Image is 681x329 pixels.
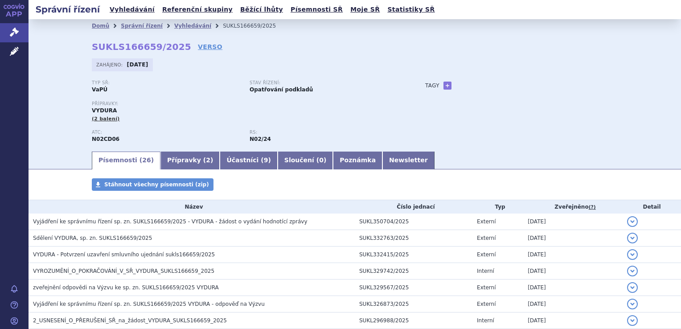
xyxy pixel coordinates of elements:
span: Externí [477,284,496,291]
a: Běžící lhůty [238,4,286,16]
strong: Opatřování podkladů [250,86,313,93]
td: [DATE] [523,247,623,263]
span: VYDURA - Potvrzení uzavření smluvního ujednání sukls166659/2025 [33,251,215,258]
span: Externí [477,218,496,225]
span: Interní [477,317,494,324]
td: [DATE] [523,280,623,296]
a: + [443,82,451,90]
button: detail [627,216,638,227]
span: Externí [477,251,496,258]
td: SUKL332763/2025 [355,230,472,247]
span: zveřejnění odpovědi na Výzvu ke sp. zn. SUKLS166659/2025 VYDURA [33,284,219,291]
a: Newsletter [382,152,435,169]
a: Sloučení (0) [278,152,333,169]
span: VYROZUMĚNÍ_O_POKRAČOVÁNÍ_V_SŘ_VYDURA_SUKLS166659_2025 [33,268,214,274]
td: [DATE] [523,296,623,313]
td: [DATE] [523,263,623,280]
p: RS: [250,130,398,135]
a: Domů [92,23,109,29]
a: VERSO [198,42,222,51]
td: [DATE] [523,230,623,247]
span: 0 [319,156,324,164]
h2: Správní řízení [29,3,107,16]
p: Typ SŘ: [92,80,241,86]
a: Přípravky (2) [160,152,220,169]
span: Interní [477,268,494,274]
td: SUKL329567/2025 [355,280,472,296]
td: [DATE] [523,313,623,329]
h3: Tagy [425,80,439,91]
span: VYDURA [92,107,117,114]
strong: [DATE] [127,62,148,68]
a: Písemnosti SŘ [288,4,345,16]
span: Zahájeno: [96,61,124,68]
th: Detail [623,200,681,214]
a: Vyhledávání [107,4,157,16]
strong: SUKLS166659/2025 [92,41,191,52]
span: Externí [477,301,496,307]
span: Vyjádření ke správnímu řízení sp. zn. SUKLS166659/2025 - VYDURA - žádost o vydání hodnotící zprávy [33,218,308,225]
a: Moje SŘ [348,4,382,16]
p: Stav řízení: [250,80,398,86]
button: detail [627,299,638,309]
abbr: (?) [589,204,596,210]
strong: VaPÚ [92,86,107,93]
button: detail [627,233,638,243]
a: Statistiky SŘ [385,4,437,16]
p: ATC: [92,130,241,135]
button: detail [627,282,638,293]
a: Stáhnout všechny písemnosti (zip) [92,178,213,191]
strong: RIMEGEPANT [92,136,119,142]
span: 2 [206,156,210,164]
a: Vyhledávání [174,23,211,29]
span: Sdělení VYDURA, sp. zn. SUKLS166659/2025 [33,235,152,241]
td: SUKL332415/2025 [355,247,472,263]
button: detail [627,266,638,276]
td: [DATE] [523,214,623,230]
p: Přípravky: [92,101,407,107]
a: Písemnosti (26) [92,152,160,169]
span: 9 [264,156,268,164]
th: Číslo jednací [355,200,472,214]
li: SUKLS166659/2025 [223,19,287,33]
td: SUKL350704/2025 [355,214,472,230]
strong: rimegepant [250,136,271,142]
button: detail [627,315,638,326]
button: detail [627,249,638,260]
th: Typ [472,200,523,214]
th: Zveřejněno [523,200,623,214]
span: Externí [477,235,496,241]
td: SUKL326873/2025 [355,296,472,313]
a: Referenční skupiny [160,4,235,16]
span: Vyjádření ke správnímu řízení sp. zn. SUKLS166659/2025 VYDURA - odpověď na Výzvu [33,301,265,307]
th: Název [29,200,355,214]
span: 2_USNESENÍ_O_PŘERUŠENÍ_SŘ_na_žádost_VYDURA_SUKLS166659_2025 [33,317,227,324]
span: Stáhnout všechny písemnosti (zip) [104,181,209,188]
span: (2 balení) [92,116,120,122]
a: Poznámka [333,152,382,169]
a: Správní řízení [121,23,163,29]
span: 26 [142,156,151,164]
td: SUKL296988/2025 [355,313,472,329]
td: SUKL329742/2025 [355,263,472,280]
a: Účastníci (9) [220,152,277,169]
